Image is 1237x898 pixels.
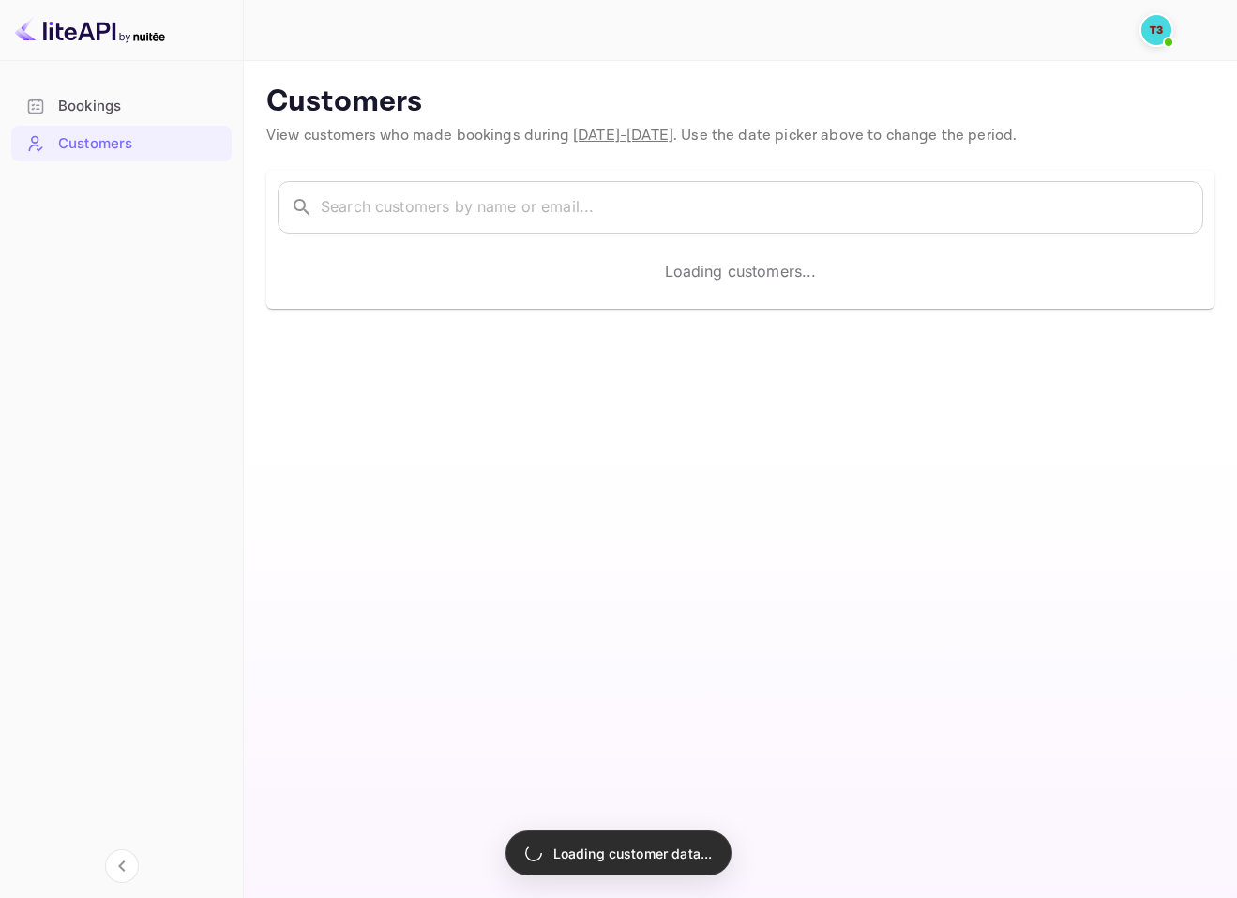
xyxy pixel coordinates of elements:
[321,181,1203,234] input: Search customers by name or email...
[11,126,232,162] div: Customers
[573,126,673,145] span: [DATE] - [DATE]
[11,88,232,125] div: Bookings
[15,15,165,45] img: LiteAPI logo
[553,844,713,863] p: Loading customer data...
[11,126,232,160] a: Customers
[58,133,222,155] div: Customers
[105,849,139,883] button: Collapse navigation
[266,126,1017,145] span: View customers who made bookings during . Use the date picker above to change the period.
[266,84,1214,121] p: Customers
[11,88,232,123] a: Bookings
[58,96,222,117] div: Bookings
[665,260,817,282] p: Loading customers...
[1141,15,1171,45] img: Traveloka 3PS03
